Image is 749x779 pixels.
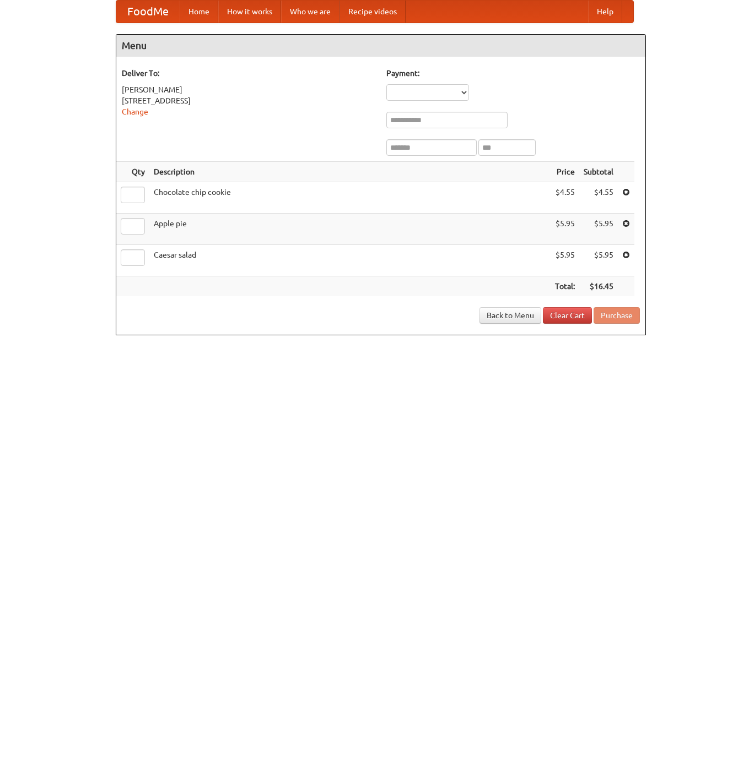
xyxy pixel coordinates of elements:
[122,95,375,106] div: [STREET_ADDRESS]
[551,182,579,214] td: $4.55
[122,84,375,95] div: [PERSON_NAME]
[551,276,579,297] th: Total:
[579,245,618,276] td: $5.95
[149,182,551,214] td: Chocolate chip cookie
[579,182,618,214] td: $4.55
[281,1,340,23] a: Who we are
[116,162,149,182] th: Qty
[579,276,618,297] th: $16.45
[543,307,592,324] a: Clear Cart
[479,307,541,324] a: Back to Menu
[579,162,618,182] th: Subtotal
[149,214,551,245] td: Apple pie
[122,107,148,116] a: Change
[594,307,640,324] button: Purchase
[149,162,551,182] th: Description
[551,214,579,245] td: $5.95
[551,162,579,182] th: Price
[218,1,281,23] a: How it works
[551,245,579,276] td: $5.95
[122,68,375,79] h5: Deliver To:
[386,68,640,79] h5: Payment:
[588,1,622,23] a: Help
[149,245,551,276] td: Caesar salad
[340,1,406,23] a: Recipe videos
[116,1,180,23] a: FoodMe
[180,1,218,23] a: Home
[116,35,645,57] h4: Menu
[579,214,618,245] td: $5.95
